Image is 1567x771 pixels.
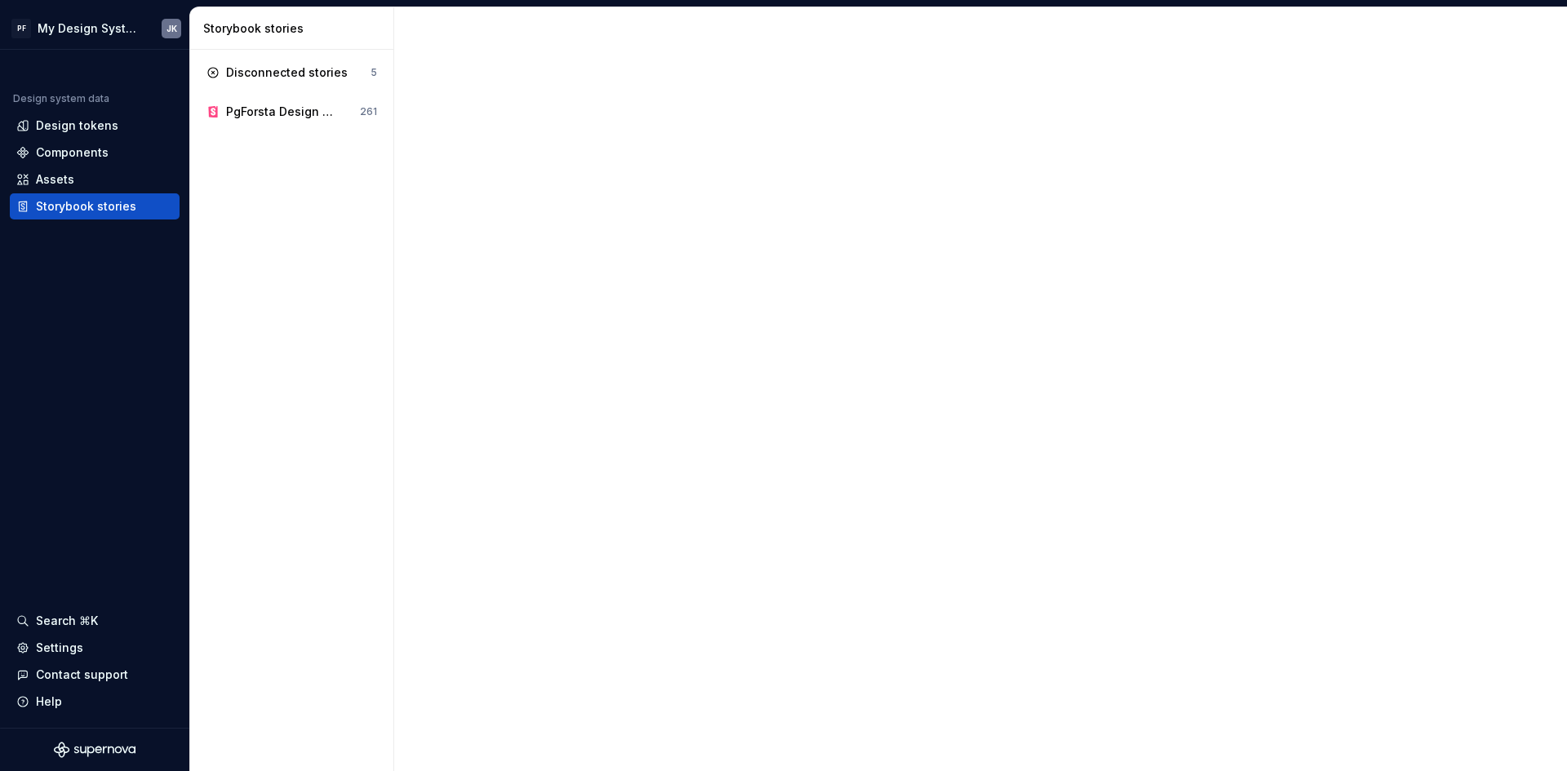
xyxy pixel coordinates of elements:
div: Storybook stories [203,20,387,37]
button: Help [10,689,180,715]
a: Assets [10,166,180,193]
a: Components [10,140,180,166]
a: Design tokens [10,113,180,139]
button: Search ⌘K [10,608,180,634]
div: Disconnected stories [226,64,348,81]
div: 261 [360,105,377,118]
a: Settings [10,635,180,661]
div: Search ⌘K [36,613,98,629]
div: Help [36,693,62,710]
button: Contact support [10,662,180,688]
div: 5 [371,66,377,79]
div: Components [36,144,109,161]
div: Contact support [36,667,128,683]
div: Settings [36,640,83,656]
a: PgForsta Design System261 [200,99,384,125]
svg: Supernova Logo [54,742,135,758]
div: Design system data [13,92,109,105]
div: PF [11,19,31,38]
div: Design tokens [36,117,118,134]
div: PgForsta Design System [226,104,333,120]
a: Disconnected stories5 [200,60,384,86]
div: JK [166,22,177,35]
div: Assets [36,171,74,188]
button: PFMy Design SystemJK [3,11,186,46]
div: Storybook stories [36,198,136,215]
div: My Design System [38,20,142,37]
a: Storybook stories [10,193,180,219]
